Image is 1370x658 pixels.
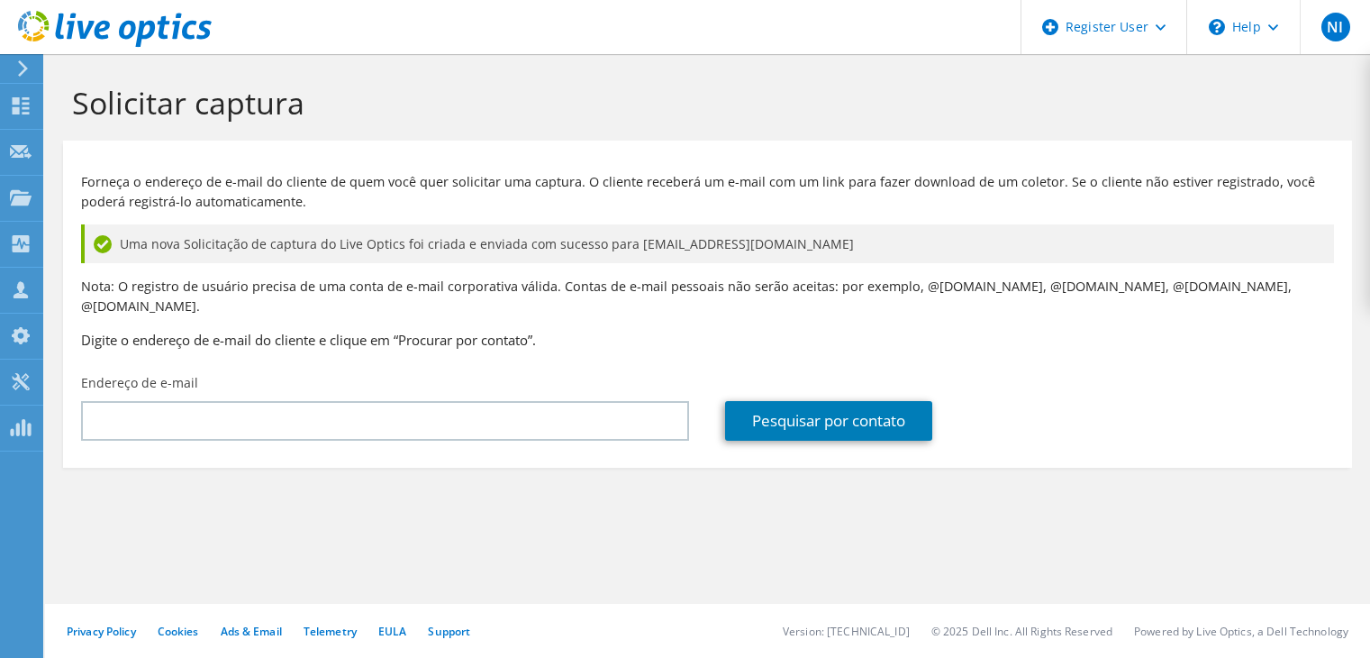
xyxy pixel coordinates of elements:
[81,374,198,392] label: Endereço de e-mail
[1134,624,1348,639] li: Powered by Live Optics, a Dell Technology
[428,624,470,639] a: Support
[1209,19,1225,35] svg: \n
[81,330,1334,350] h3: Digite o endereço de e-mail do cliente e clique em “Procurar por contato”.
[221,624,282,639] a: Ads & Email
[72,84,1334,122] h1: Solicitar captura
[67,624,136,639] a: Privacy Policy
[783,624,910,639] li: Version: [TECHNICAL_ID]
[81,172,1334,212] p: Forneça o endereço de e-mail do cliente de quem você quer solicitar uma captura. O cliente recebe...
[1321,13,1350,41] span: NI
[725,401,932,441] a: Pesquisar por contato
[81,277,1334,316] p: Nota: O registro de usuário precisa de uma conta de e-mail corporativa válida. Contas de e-mail p...
[378,624,406,639] a: EULA
[158,624,199,639] a: Cookies
[120,234,854,254] span: Uma nova Solicitação de captura do Live Optics foi criada e enviada com sucesso para [EMAIL_ADDRE...
[304,624,357,639] a: Telemetry
[931,624,1112,639] li: © 2025 Dell Inc. All Rights Reserved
